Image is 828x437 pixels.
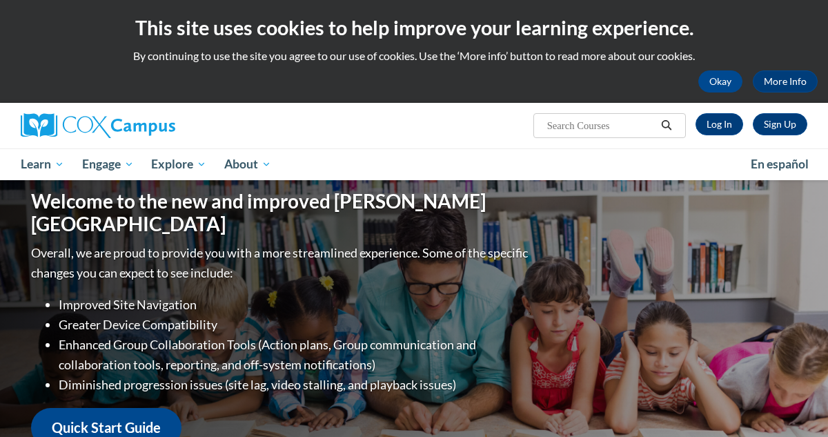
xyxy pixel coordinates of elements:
[73,148,143,180] a: Engage
[59,295,531,315] li: Improved Site Navigation
[224,156,271,173] span: About
[21,156,64,173] span: Learn
[12,148,73,180] a: Learn
[10,14,818,41] h2: This site uses cookies to help improve your learning experience.
[546,117,656,134] input: Search Courses
[751,157,809,171] span: En español
[753,113,807,135] a: Register
[215,148,280,180] a: About
[82,156,134,173] span: Engage
[31,243,531,283] p: Overall, we are proud to provide you with a more streamlined experience. Some of the specific cha...
[698,70,742,93] button: Okay
[31,190,531,236] h1: Welcome to the new and improved [PERSON_NAME][GEOGRAPHIC_DATA]
[59,375,531,395] li: Diminished progression issues (site lag, video stalling, and playback issues)
[773,382,817,426] iframe: Button to launch messaging window
[10,48,818,64] p: By continuing to use the site you agree to our use of cookies. Use the ‘More info’ button to read...
[59,315,531,335] li: Greater Device Compatibility
[59,335,531,375] li: Enhanced Group Collaboration Tools (Action plans, Group communication and collaboration tools, re...
[10,148,818,180] div: Main menu
[696,113,743,135] a: Log In
[21,113,269,138] a: Cox Campus
[753,70,818,93] a: More Info
[742,150,818,179] a: En español
[21,113,175,138] img: Cox Campus
[151,156,206,173] span: Explore
[656,117,677,134] button: Search
[142,148,215,180] a: Explore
